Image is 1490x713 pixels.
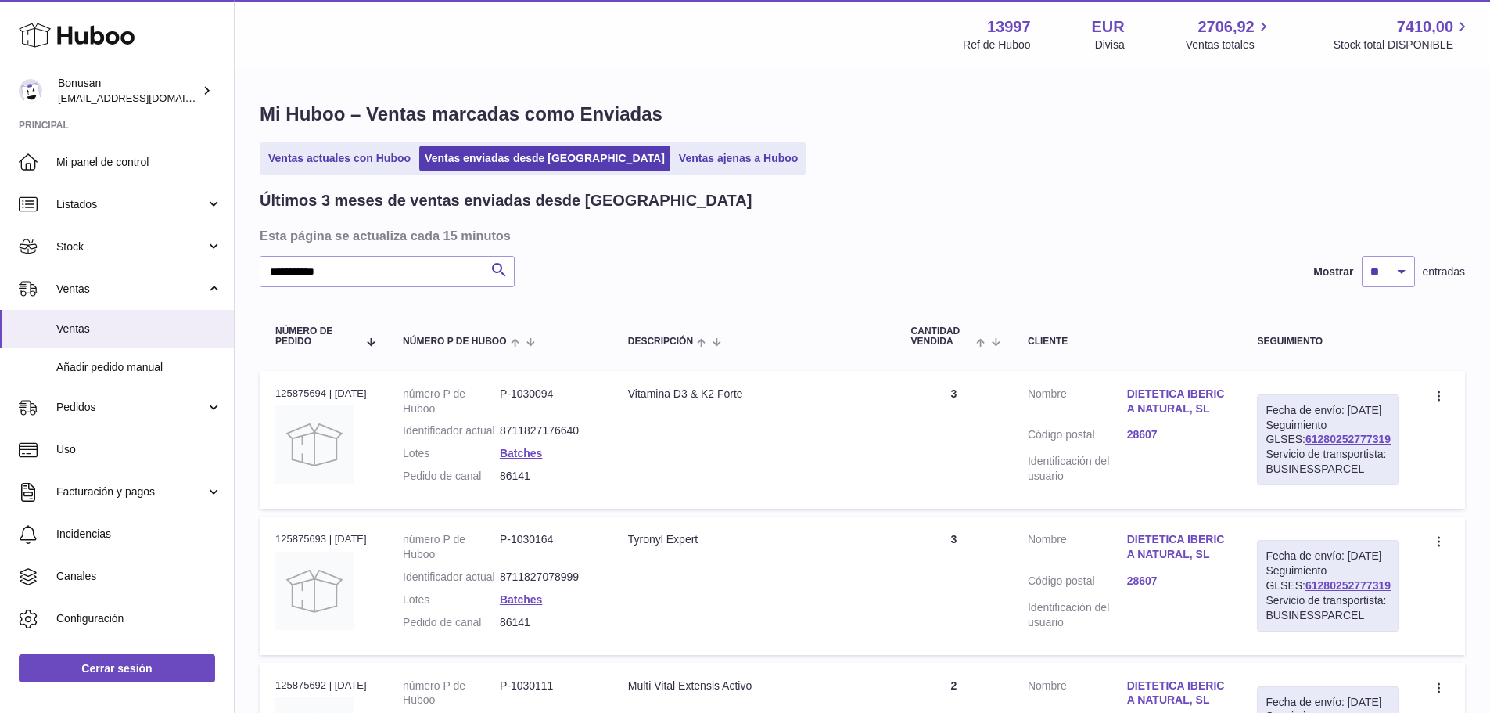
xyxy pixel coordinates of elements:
[56,569,222,584] span: Canales
[1197,16,1254,38] span: 2706,92
[1257,337,1399,347] div: Seguimiento
[1266,593,1391,623] div: Servicio de transportista: BUSINESSPARCEL
[56,282,206,297] span: Ventas
[1305,433,1391,445] a: 61280252777319
[1127,574,1226,589] a: 28607
[56,442,222,457] span: Uso
[1266,549,1391,564] div: Fecha de envío: [DATE]
[1028,427,1127,446] dt: Código postal
[1334,38,1471,52] span: Stock total DISPONIBLE
[1127,427,1226,442] a: 28607
[1127,679,1226,708] a: DIETETICA IBERICA NATURAL, SL
[500,447,542,459] a: Batches
[260,227,1461,244] h3: Esta página se actualiza cada 15 minutos
[275,532,372,546] div: 125875693 | [DATE]
[275,679,372,693] div: 125875692 | [DATE]
[403,423,500,438] dt: Identificador actual
[58,92,230,104] span: [EMAIL_ADDRESS][DOMAIN_NAME]
[1028,532,1127,566] dt: Nombre
[1028,600,1127,630] dt: Identificación del usuario
[500,615,597,630] dd: 86141
[260,102,1465,127] h1: Mi Huboo – Ventas marcadas como Enviadas
[56,197,206,212] span: Listados
[403,679,500,708] dt: número P de Huboo
[1257,394,1399,485] div: Seguimiento GLSES:
[1423,265,1465,279] span: entradas
[628,337,693,347] span: Descripción
[56,155,222,170] span: Mi panel de control
[56,400,206,415] span: Pedidos
[19,654,215,682] a: Cerrar sesión
[500,532,597,562] dd: P-1030164
[628,679,880,693] div: Multi Vital Extensis Activo
[1257,540,1399,631] div: Seguimiento GLSES:
[1028,337,1226,347] div: Cliente
[275,405,354,484] img: no-photo.jpg
[1266,447,1391,477] div: Servicio de transportista: BUSINESSPARCEL
[403,615,500,630] dt: Pedido de canal
[260,190,752,211] h2: Últimos 3 meses de ventas enviadas desde [GEOGRAPHIC_DATA]
[1186,38,1273,52] span: Ventas totales
[963,38,1030,52] div: Ref de Huboo
[628,387,880,402] div: Vitamina D3 & K2 Forte
[56,527,222,542] span: Incidencias
[403,337,506,347] span: número P de Huboo
[275,326,358,347] span: Número de pedido
[1028,454,1127,484] dt: Identificación del usuario
[56,360,222,375] span: Añadir pedido manual
[419,146,670,171] a: Ventas enviadas desde [GEOGRAPHIC_DATA]
[56,611,222,626] span: Configuración
[500,387,597,416] dd: P-1030094
[58,76,199,106] div: Bonusan
[896,371,1012,509] td: 3
[1127,532,1226,562] a: DIETETICA IBERICA NATURAL, SL
[500,570,597,585] dd: 8711827078999
[1305,579,1391,592] a: 61280252777319
[403,532,500,562] dt: número P de Huboo
[896,517,1012,654] td: 3
[1028,574,1127,592] dt: Código postal
[1334,16,1471,52] a: 7410,00 Stock total DISPONIBLE
[987,16,1031,38] strong: 13997
[56,484,206,499] span: Facturación y pagos
[403,446,500,461] dt: Lotes
[1313,265,1353,279] label: Mostrar
[911,326,972,347] span: Cantidad vendida
[403,469,500,484] dt: Pedido de canal
[500,593,542,606] a: Batches
[275,387,372,401] div: 125875694 | [DATE]
[403,570,500,585] dt: Identificador actual
[500,423,597,438] dd: 8711827176640
[403,592,500,607] dt: Lotes
[628,532,880,547] div: Tyronyl Expert
[500,469,597,484] dd: 86141
[263,146,416,171] a: Ventas actuales con Huboo
[1092,16,1125,38] strong: EUR
[1095,38,1125,52] div: Divisa
[1397,16,1453,38] span: 7410,00
[275,552,354,630] img: no-photo.jpg
[1266,403,1391,418] div: Fecha de envío: [DATE]
[56,239,206,254] span: Stock
[1028,387,1127,420] dt: Nombre
[500,679,597,708] dd: P-1030111
[1266,695,1391,710] div: Fecha de envío: [DATE]
[19,79,42,103] img: info@bonusan.es
[1028,679,1127,712] dt: Nombre
[403,387,500,416] dt: número P de Huboo
[673,146,804,171] a: Ventas ajenas a Huboo
[56,322,222,337] span: Ventas
[1186,16,1273,52] a: 2706,92 Ventas totales
[1127,387,1226,416] a: DIETETICA IBERICA NATURAL, SL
